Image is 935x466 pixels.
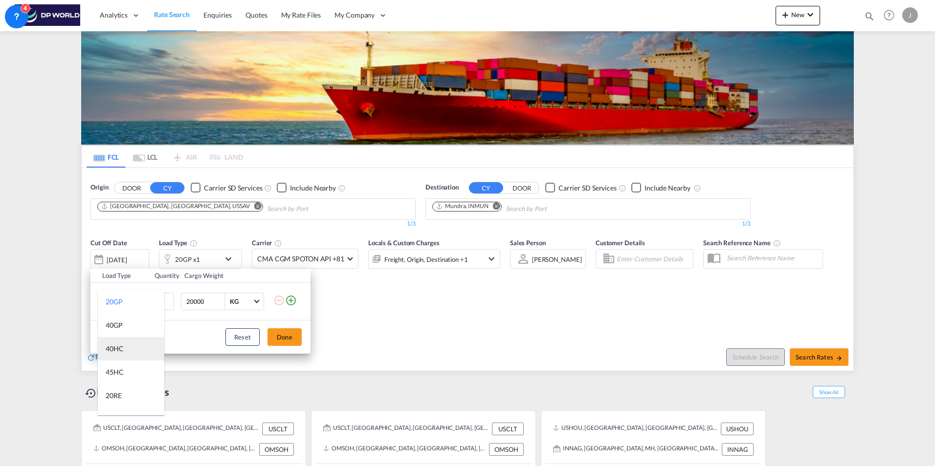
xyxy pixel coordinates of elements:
div: 20RE [106,391,122,401]
div: 40HC [106,344,124,354]
div: 20GP [106,297,123,307]
div: 45HC [106,367,124,377]
div: 40GP [106,320,123,330]
div: 40RE [106,414,122,424]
